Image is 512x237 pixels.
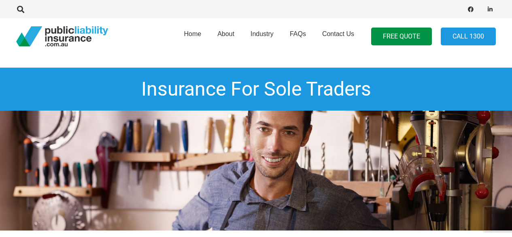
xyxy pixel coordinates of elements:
[217,30,234,37] span: About
[251,30,274,37] span: Industry
[441,28,496,46] a: Call 1300
[13,6,29,13] a: Search
[282,16,314,57] a: FAQs
[176,16,209,57] a: Home
[371,28,432,46] a: FREE QUOTE
[290,30,306,37] span: FAQs
[465,4,476,15] a: Facebook
[209,16,242,57] a: About
[484,4,496,15] a: LinkedIn
[242,16,282,57] a: Industry
[322,30,354,37] span: Contact Us
[314,16,362,57] a: Contact Us
[184,30,201,37] span: Home
[16,26,108,47] a: pli_logotransparent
